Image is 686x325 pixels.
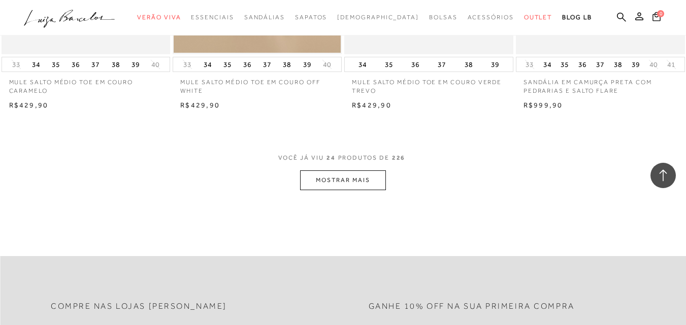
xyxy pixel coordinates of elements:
[382,57,396,71] button: 35
[575,57,590,71] button: 36
[326,154,336,161] span: 24
[558,57,572,71] button: 35
[173,72,342,95] a: MULE SALTO MÉDIO TOE EM COURO OFF WHITE
[240,57,254,71] button: 36
[191,8,234,27] a: categoryNavScreenReaderText
[2,72,171,95] a: MULE SALTO MÉDIO TOE EM COURO CARAMELO
[244,14,285,21] span: Sandálias
[337,14,419,21] span: [DEMOGRAPHIC_DATA]
[244,8,285,27] a: categoryNavScreenReaderText
[88,57,103,71] button: 37
[137,8,181,27] a: categoryNavScreenReaderText
[295,14,327,21] span: Sapatos
[524,8,552,27] a: categoryNavScreenReaderText
[201,57,215,71] button: 34
[320,60,334,69] button: 40
[429,8,458,27] a: categoryNavScreenReaderText
[49,57,63,71] button: 35
[337,8,419,27] a: noSubCategoriesText
[593,57,607,71] button: 37
[488,57,502,71] button: 39
[649,11,664,25] button: 0
[429,14,458,21] span: Bolsas
[462,57,476,71] button: 38
[29,57,43,71] button: 34
[524,14,552,21] span: Outlet
[657,10,664,17] span: 0
[516,72,685,95] a: SANDÁLIA EM CAMURÇA PRETA COM PEDRARIAS E SALTO FLARE
[280,57,294,71] button: 38
[435,57,449,71] button: 37
[9,101,49,109] span: R$429,90
[352,101,391,109] span: R$429,90
[646,60,661,69] button: 40
[562,8,592,27] a: BLOG LB
[392,154,406,161] span: 226
[278,154,408,161] span: VOCÊ JÁ VIU PRODUTOS DE
[300,57,314,71] button: 39
[109,57,123,71] button: 38
[148,60,162,69] button: 40
[664,60,678,69] button: 41
[220,57,235,71] button: 35
[295,8,327,27] a: categoryNavScreenReaderText
[468,14,514,21] span: Acessórios
[468,8,514,27] a: categoryNavScreenReaderText
[260,57,274,71] button: 37
[522,60,537,69] button: 33
[128,57,143,71] button: 39
[51,302,227,311] h2: Compre nas lojas [PERSON_NAME]
[180,60,194,69] button: 33
[137,14,181,21] span: Verão Viva
[180,101,220,109] span: R$429,90
[369,302,575,311] h2: Ganhe 10% off na sua primeira compra
[191,14,234,21] span: Essenciais
[69,57,83,71] button: 36
[524,101,563,109] span: R$999,90
[9,60,23,69] button: 33
[344,72,513,95] a: MULE SALTO MÉDIO TOE EM COURO VERDE TREVO
[408,57,422,71] button: 36
[300,170,385,190] button: MOSTRAR MAIS
[629,57,643,71] button: 39
[611,57,625,71] button: 38
[355,57,370,71] button: 34
[540,57,554,71] button: 34
[562,14,592,21] span: BLOG LB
